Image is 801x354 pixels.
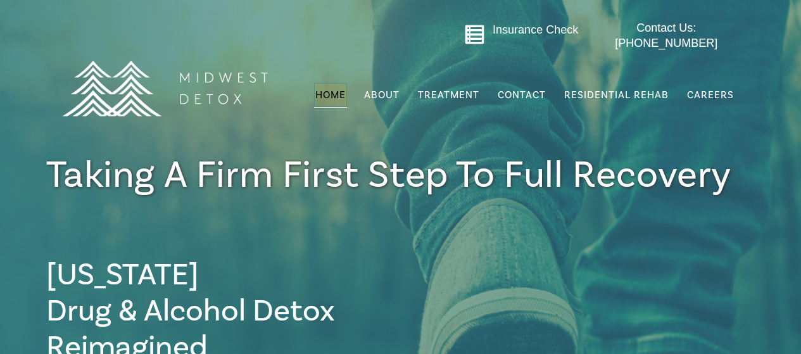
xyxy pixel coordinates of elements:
a: Careers [686,83,735,107]
a: Residential Rehab [563,83,670,107]
span: Careers [687,89,734,101]
a: Contact Us: [PHONE_NUMBER] [590,21,743,51]
span: Taking a firm First Step To full Recovery [46,151,732,199]
span: Residential Rehab [564,89,669,101]
a: Go to midwestdetox.com/message-form-page/ [464,24,485,49]
span: About [364,90,400,100]
a: Contact [496,83,547,107]
a: Treatment [417,83,481,107]
span: Contact Us: [PHONE_NUMBER] [615,22,717,49]
a: Insurance Check [493,23,578,36]
span: Treatment [418,90,479,100]
a: Home [314,83,347,107]
span: Contact [498,90,546,100]
img: MD Logo Horitzontal white-01 (1) (1) [54,33,275,144]
a: About [363,83,401,107]
span: Home [315,89,346,101]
